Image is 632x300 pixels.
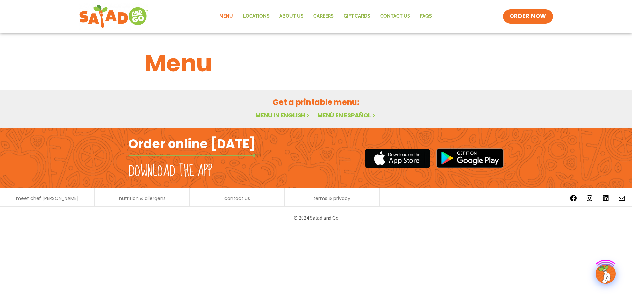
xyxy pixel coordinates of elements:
img: appstore [365,148,430,169]
img: new-SAG-logo-768×292 [79,3,148,30]
img: google_play [436,148,504,168]
h2: Get a printable menu: [145,96,487,108]
a: ORDER NOW [503,9,553,24]
a: Menu in English [255,111,311,119]
a: FAQs [415,9,437,24]
a: GIFT CARDS [339,9,375,24]
h2: Order online [DATE] [128,136,256,152]
a: nutrition & allergens [119,196,166,201]
img: fork [128,154,260,157]
span: ORDER NOW [510,13,546,20]
h1: Menu [145,45,487,81]
a: terms & privacy [313,196,350,201]
a: meet chef [PERSON_NAME] [16,196,79,201]
a: contact us [224,196,250,201]
a: Careers [308,9,339,24]
a: Menu [214,9,238,24]
a: Locations [238,9,275,24]
a: About Us [275,9,308,24]
p: © 2024 Salad and Go [132,213,500,222]
a: Menú en español [317,111,377,119]
nav: Menu [214,9,437,24]
a: Contact Us [375,9,415,24]
h2: Download the app [128,162,212,180]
